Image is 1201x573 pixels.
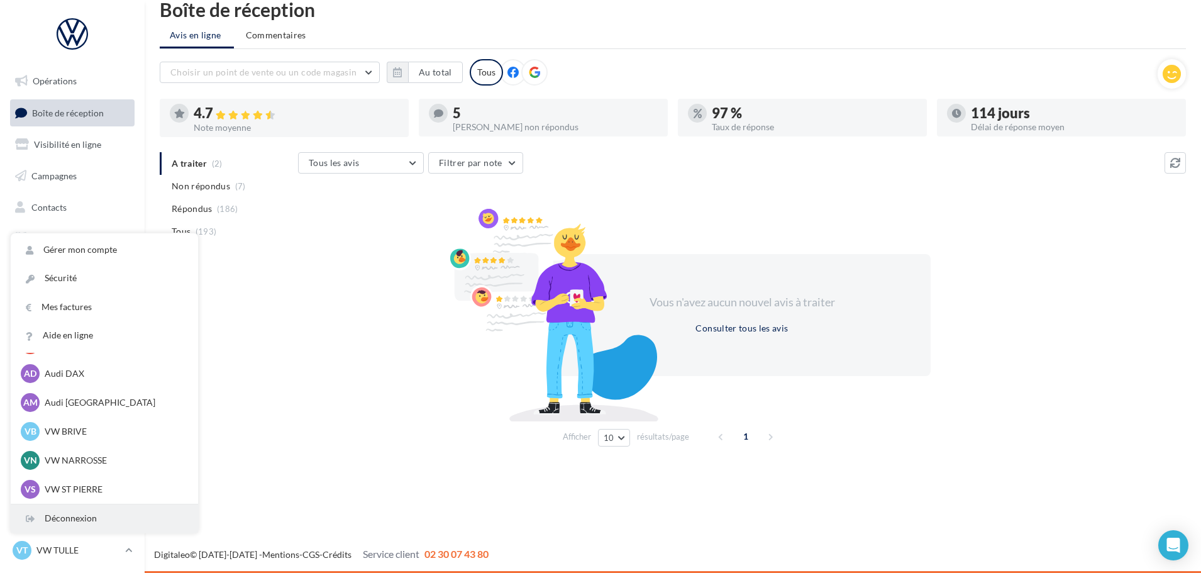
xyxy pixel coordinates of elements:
span: Service client [363,548,419,560]
button: Tous les avis [298,152,424,174]
div: Déconnexion [11,504,198,533]
span: (193) [196,226,217,236]
button: Consulter tous les avis [690,321,793,336]
a: Visibilité en ligne [8,131,137,158]
span: Non répondus [172,180,230,192]
span: résultats/page [637,431,689,443]
button: Au total [387,62,463,83]
div: Délai de réponse moyen [971,123,1176,131]
span: Opérations [33,75,77,86]
a: Opérations [8,68,137,94]
span: VB [25,425,36,438]
div: Open Intercom Messenger [1158,530,1188,560]
div: 4.7 [194,106,399,121]
span: Choisir un point de vente ou un code magasin [170,67,357,77]
div: Tous [470,59,503,86]
a: Gérer mon compte [11,236,198,264]
a: Crédits [323,549,351,560]
a: Sécurité [11,264,198,292]
span: Campagnes [31,170,77,181]
p: VW TULLE [36,544,120,557]
a: Campagnes [8,163,137,189]
button: 10 [598,429,630,447]
span: Contacts [31,201,67,212]
a: CGS [302,549,319,560]
span: VT [16,544,28,557]
button: Filtrer par note [428,152,523,174]
a: Médiathèque [8,225,137,252]
a: Contacts [8,194,137,221]
span: Tous les avis [309,157,360,168]
span: AD [24,367,36,380]
a: Mes factures [11,293,198,321]
span: AM [23,396,38,409]
span: Commentaires [246,29,306,42]
span: Répondus [172,203,213,215]
p: VW ST PIERRE [45,483,183,496]
p: VW NARROSSE [45,454,183,467]
button: Au total [408,62,463,83]
span: 10 [604,433,614,443]
div: 5 [453,106,658,120]
span: 1 [736,426,756,447]
a: Mentions [262,549,299,560]
span: Tous [172,225,191,238]
span: Boîte de réception [32,107,104,118]
span: Afficher [563,431,591,443]
div: Taux de réponse [712,123,917,131]
a: Boîte de réception [8,99,137,126]
p: Audi DAX [45,367,183,380]
div: Note moyenne [194,123,399,132]
a: PLV et print personnalisable [8,288,137,325]
a: Campagnes DataOnDemand [8,330,137,367]
span: VN [24,454,37,467]
div: 114 jours [971,106,1176,120]
p: Audi [GEOGRAPHIC_DATA] [45,396,183,409]
a: VT VW TULLE [10,538,135,562]
p: VW BRIVE [45,425,183,438]
span: © [DATE]-[DATE] - - - [154,549,489,560]
span: (7) [235,181,246,191]
button: Choisir un point de vente ou un code magasin [160,62,380,83]
span: Visibilité en ligne [34,139,101,150]
div: Vous n'avez aucun nouvel avis à traiter [634,294,850,311]
span: 02 30 07 43 80 [424,548,489,560]
a: Aide en ligne [11,321,198,350]
div: [PERSON_NAME] non répondus [453,123,658,131]
span: VS [25,483,36,496]
div: 97 % [712,106,917,120]
a: Digitaleo [154,549,190,560]
a: Calendrier [8,257,137,283]
span: (186) [217,204,238,214]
